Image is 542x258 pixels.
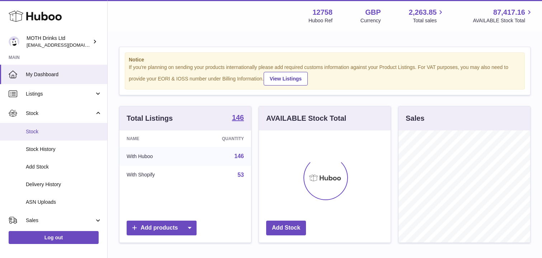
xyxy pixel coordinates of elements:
[127,114,173,123] h3: Total Listings
[232,114,244,121] strong: 146
[9,231,99,244] a: Log out
[26,128,102,135] span: Stock
[360,17,381,24] div: Currency
[26,181,102,188] span: Delivery History
[9,36,19,47] img: orders@mothdrinks.com
[129,56,521,63] strong: Notice
[406,114,424,123] h3: Sales
[308,17,333,24] div: Huboo Ref
[129,64,521,86] div: If you're planning on sending your products internationally please add required customs informati...
[27,42,105,48] span: [EMAIL_ADDRESS][DOMAIN_NAME]
[409,8,445,24] a: 2,263.85 Total sales
[264,72,308,86] a: View Listings
[26,163,102,170] span: Add Stock
[27,35,91,49] div: MOTH Drinks Ltd
[119,130,190,147] th: Name
[26,146,102,153] span: Stock History
[26,217,94,224] span: Sales
[26,199,102,206] span: ASN Uploads
[234,153,244,159] a: 146
[266,221,306,235] a: Add Stock
[190,130,251,147] th: Quantity
[119,166,190,184] td: With Shopify
[413,17,445,24] span: Total sales
[312,8,333,17] strong: 12758
[409,8,437,17] span: 2,263.85
[127,221,197,235] a: Add products
[26,71,102,78] span: My Dashboard
[365,8,381,17] strong: GBP
[473,17,533,24] span: AVAILABLE Stock Total
[473,8,533,24] a: 87,417.16 AVAILABLE Stock Total
[237,172,244,178] a: 53
[232,114,244,123] a: 146
[26,91,94,97] span: Listings
[119,147,190,166] td: With Huboo
[493,8,525,17] span: 87,417.16
[26,110,94,117] span: Stock
[266,114,346,123] h3: AVAILABLE Stock Total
